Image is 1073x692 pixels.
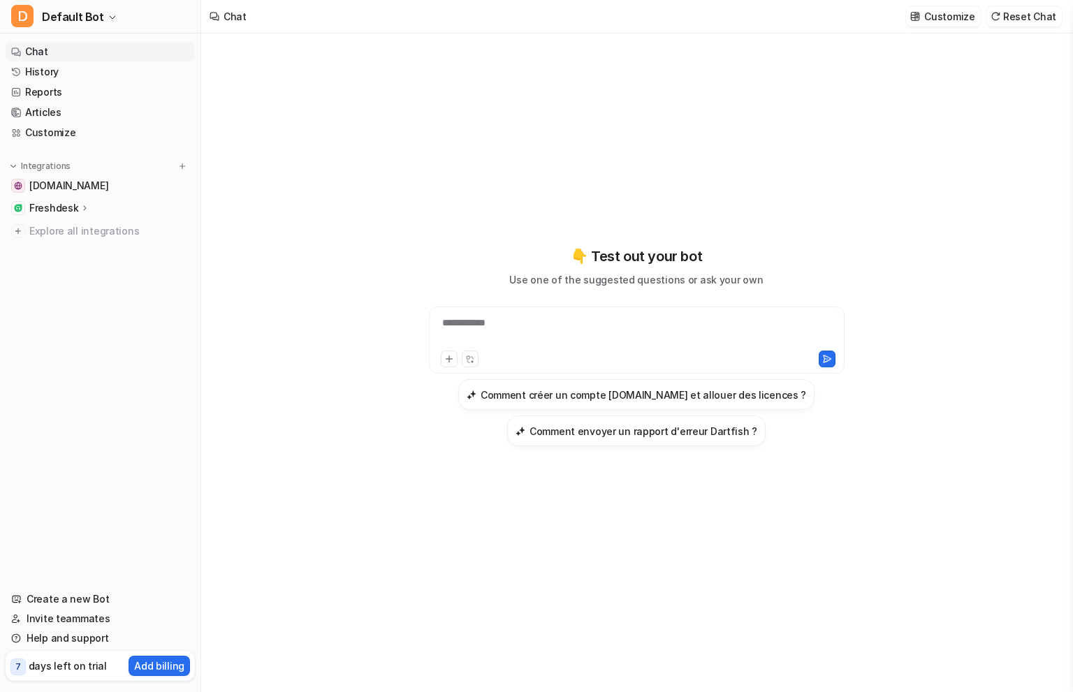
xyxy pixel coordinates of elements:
button: Comment créer un compte Dartfish.TV et allouer des licences ?Comment créer un compte [DOMAIN_NAME... [458,379,815,410]
a: Explore all integrations [6,221,195,241]
p: Freshdesk [29,201,78,215]
a: Customize [6,123,195,142]
img: explore all integrations [11,224,25,238]
span: Explore all integrations [29,220,189,242]
p: Use one of the suggested questions or ask your own [509,272,763,287]
button: Add billing [129,656,190,676]
h3: Comment envoyer un rapport d'erreur Dartfish ? [530,424,757,439]
a: History [6,62,195,82]
p: 👇 Test out your bot [571,246,702,267]
span: D [11,5,34,27]
button: Reset Chat [986,6,1062,27]
img: Freshdesk [14,204,22,212]
button: Integrations [6,159,75,173]
a: Help and support [6,628,195,648]
img: menu_add.svg [177,161,187,171]
h3: Comment créer un compte [DOMAIN_NAME] et allouer des licences ? [481,388,806,402]
p: days left on trial [29,658,107,673]
a: Create a new Bot [6,589,195,609]
span: Default Bot [42,7,104,27]
a: Articles [6,103,195,122]
div: Chat [224,9,247,24]
p: Customize [924,9,975,24]
button: Comment envoyer un rapport d'erreur Dartfish ?Comment envoyer un rapport d'erreur Dartfish ? [507,415,766,446]
img: Comment créer un compte Dartfish.TV et allouer des licences ? [467,390,476,400]
span: [DOMAIN_NAME] [29,179,108,193]
a: Reports [6,82,195,102]
p: 7 [15,661,21,673]
img: customize [910,11,920,22]
a: Chat [6,42,195,61]
a: support.dartfish.tv[DOMAIN_NAME] [6,176,195,196]
img: Comment envoyer un rapport d'erreur Dartfish ? [516,426,525,436]
img: reset [991,11,1000,22]
button: Customize [906,6,980,27]
p: Integrations [21,161,71,172]
img: support.dartfish.tv [14,182,22,190]
p: Add billing [134,658,184,673]
a: Invite teammates [6,609,195,628]
img: expand menu [8,161,18,171]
